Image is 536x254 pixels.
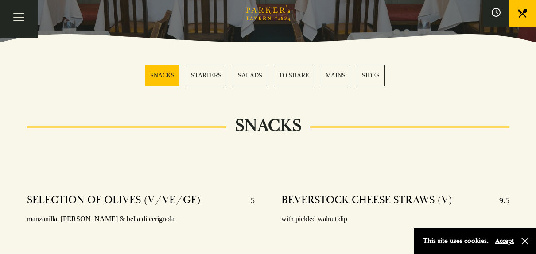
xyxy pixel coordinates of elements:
a: 5 / 6 [321,65,350,86]
p: This site uses cookies. [423,235,489,247]
a: 2 / 6 [186,65,226,86]
p: manzanilla, [PERSON_NAME] & bella di cerignola [27,213,255,226]
p: 5 [242,193,255,208]
button: Close and accept [520,237,529,246]
a: 6 / 6 [357,65,385,86]
button: Accept [495,237,514,245]
a: 1 / 6 [145,65,179,86]
p: with pickled walnut dip [281,213,509,226]
h4: BEVERSTOCK CHEESE STRAWS (V) [281,193,452,208]
h2: SNACKS [226,115,310,136]
h4: SELECTION OF OLIVES (V/VE/GF) [27,193,201,208]
p: 9.5 [490,193,509,208]
a: 4 / 6 [274,65,314,86]
a: 3 / 6 [233,65,267,86]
